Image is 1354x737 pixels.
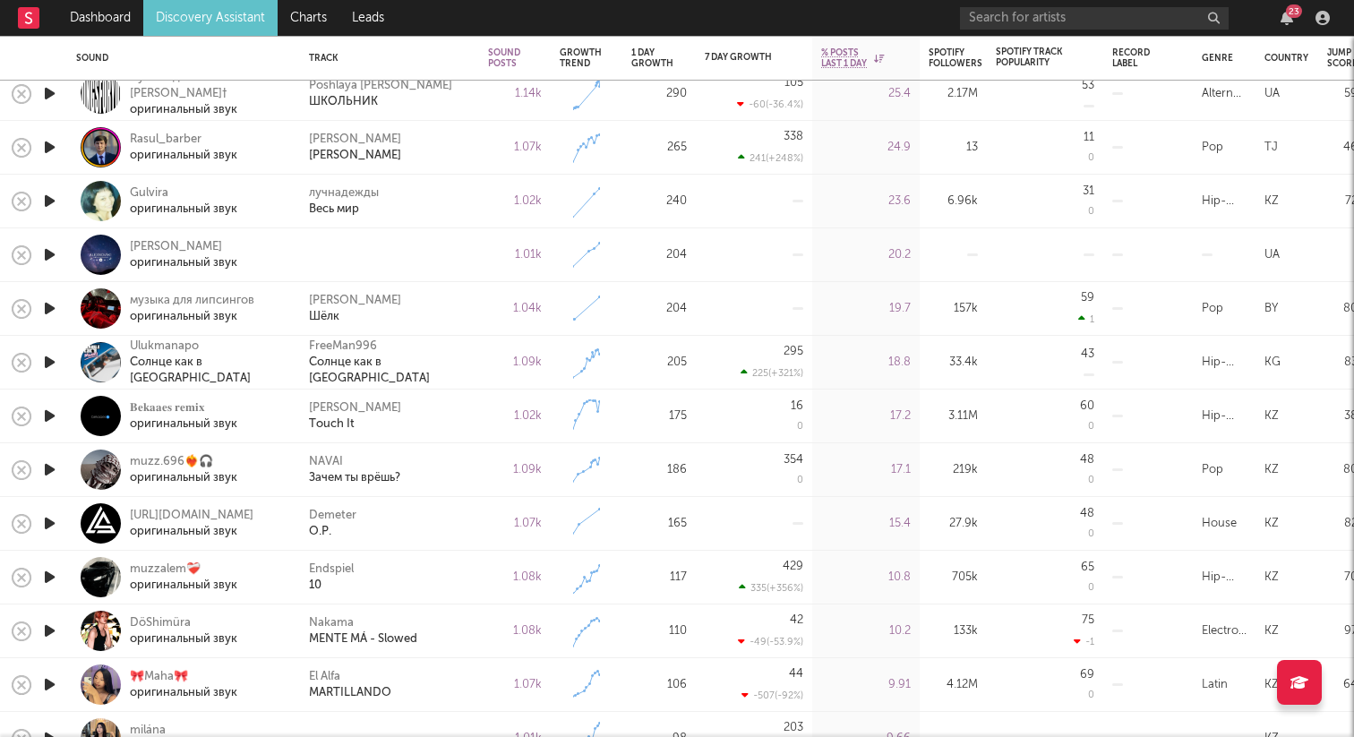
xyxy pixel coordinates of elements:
[1264,567,1279,588] div: KZ
[309,561,354,578] div: Endspiel
[1088,422,1094,432] div: 0
[488,137,542,159] div: 1.07k
[130,70,287,102] div: музыка для [PERSON_NAME]†
[130,239,237,255] div: [PERSON_NAME]
[309,578,321,594] a: 10
[1286,4,1302,18] div: 23
[309,309,339,325] a: Шёлк
[309,416,355,433] a: Touch It
[631,47,673,69] div: 1 Day Growth
[929,459,978,481] div: 219k
[1264,406,1279,427] div: KZ
[309,615,354,631] a: Nakama
[929,47,982,69] div: Spotify Followers
[821,674,911,696] div: 9.91
[1080,454,1094,466] div: 48
[488,513,542,535] div: 1.07k
[929,567,978,588] div: 705k
[821,244,911,266] div: 20.2
[488,406,542,427] div: 1.02k
[130,355,287,387] div: Солнце как в [GEOGRAPHIC_DATA]
[130,400,237,433] a: 𝐁𝐞𝐤𝐚𝐚𝐞𝐬 𝐫𝐞𝐦𝐢𝐱оригинальный звук
[929,137,978,159] div: 13
[784,722,803,733] div: 203
[789,668,803,680] div: 44
[631,513,687,535] div: 165
[1264,352,1281,373] div: KG
[737,99,803,110] div: -60 ( -36.4 % )
[929,352,978,373] div: 33.4k
[929,298,978,320] div: 157k
[309,132,401,148] div: [PERSON_NAME]
[631,83,687,105] div: 290
[309,400,401,416] div: [PERSON_NAME]
[1081,561,1094,573] div: 65
[783,561,803,572] div: 429
[309,508,356,524] a: Demeter
[631,459,687,481] div: 186
[1080,669,1094,681] div: 69
[130,669,237,701] a: 🎀Maha🎀оригинальный звук
[130,400,237,416] div: 𝐁𝐞𝐤𝐚𝐚𝐞𝐬 𝐫𝐞𝐦𝐢𝐱
[784,346,803,357] div: 295
[130,309,254,325] div: оригинальный звук
[631,674,687,696] div: 106
[130,578,237,594] div: оригинальный звук
[821,298,911,320] div: 19.7
[1084,132,1094,143] div: 11
[309,524,331,540] div: O.P.
[631,567,687,588] div: 117
[1078,313,1094,325] div: 1
[130,416,237,433] div: оригинальный звук
[1088,529,1094,539] div: 0
[1082,614,1094,626] div: 75
[631,621,687,642] div: 110
[488,47,520,69] div: Sound Posts
[705,52,776,63] div: 7 Day Growth
[797,422,803,432] div: 0
[1264,137,1278,159] div: TJ
[309,470,400,486] div: Зачем ты врёшь?
[488,298,542,320] div: 1.04k
[488,459,542,481] div: 1.09k
[784,454,803,466] div: 354
[821,47,870,69] span: % Posts Last 1 Day
[309,339,377,355] a: FreeMan996
[631,298,687,320] div: 204
[1202,83,1247,105] div: Alternative
[309,148,401,164] div: [PERSON_NAME]
[784,77,803,89] div: 105
[1083,185,1094,197] div: 31
[1202,621,1247,642] div: Electronic
[821,567,911,588] div: 10.8
[560,47,604,69] div: Growth Trend
[1082,80,1094,91] div: 53
[1264,244,1280,266] div: UA
[1080,508,1094,519] div: 48
[309,94,378,110] a: ШКОЛЬНИК
[784,131,803,142] div: 338
[130,239,237,271] a: [PERSON_NAME]оригинальный звук
[1081,292,1094,304] div: 59
[1264,83,1280,105] div: UA
[929,83,978,105] div: 2.17M
[130,615,237,631] div: DöShimüra
[1088,207,1094,217] div: 0
[741,367,803,379] div: 225 ( +321 % )
[1080,400,1094,412] div: 60
[488,352,542,373] div: 1.09k
[130,185,237,218] a: Gulviraоригинальный звук
[488,674,542,696] div: 1.07k
[309,293,401,309] div: [PERSON_NAME]
[929,621,978,642] div: 133k
[1202,137,1223,159] div: Pop
[130,293,254,325] a: музыка для липсинговоригинальный звук
[309,185,379,201] a: лучнадежды
[309,201,359,218] a: Весь мир
[738,152,803,164] div: 241 ( +248 % )
[130,132,237,164] a: Rasul_barberоригинальный звук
